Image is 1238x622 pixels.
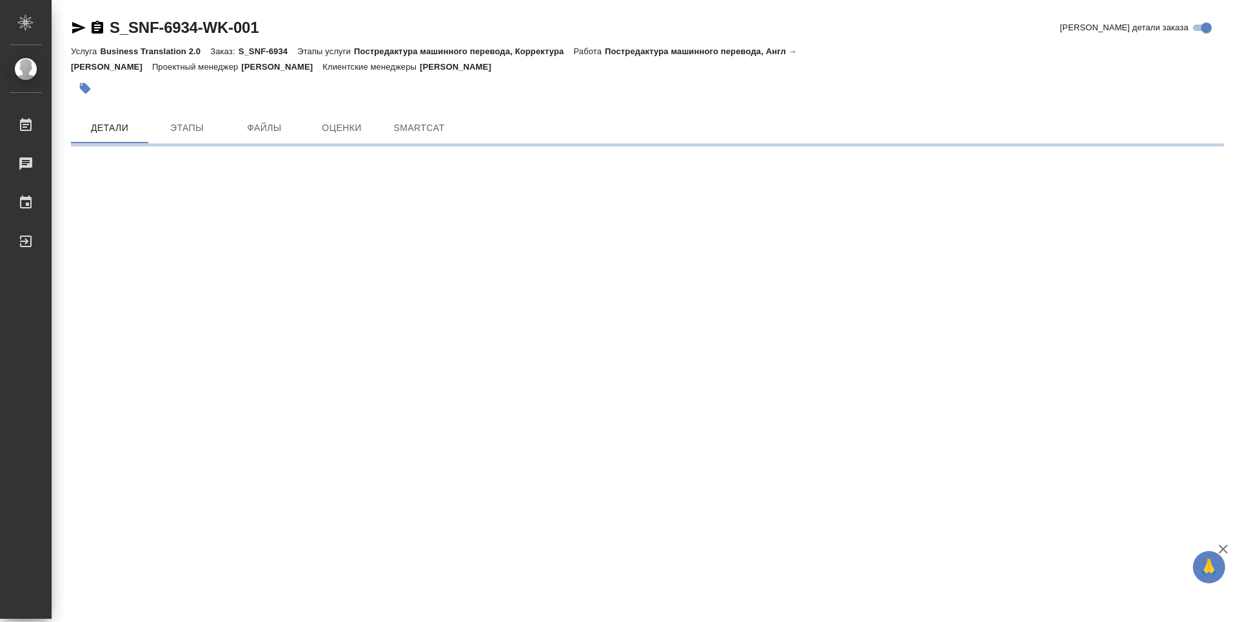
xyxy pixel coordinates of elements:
button: Добавить тэг [71,74,99,103]
button: Скопировать ссылку [90,20,105,35]
button: 🙏 [1193,551,1225,583]
p: Постредактура машинного перевода, Корректура [354,46,573,56]
p: Работа [573,46,605,56]
p: Клиентские менеджеры [322,62,420,72]
span: Детали [79,120,141,136]
span: Этапы [156,120,218,136]
p: Этапы услуги [297,46,354,56]
button: Скопировать ссылку для ЯМессенджера [71,20,86,35]
span: Файлы [233,120,295,136]
p: Проектный менеджер [152,62,241,72]
span: SmartCat [388,120,450,136]
p: Business Translation 2.0 [100,46,210,56]
a: S_SNF-6934-WK-001 [110,19,259,36]
p: S_SNF-6934 [239,46,298,56]
p: Услуга [71,46,100,56]
p: Заказ: [210,46,238,56]
p: [PERSON_NAME] [241,62,322,72]
span: [PERSON_NAME] детали заказа [1060,21,1188,34]
span: 🙏 [1198,554,1220,581]
p: [PERSON_NAME] [420,62,501,72]
span: Оценки [311,120,373,136]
